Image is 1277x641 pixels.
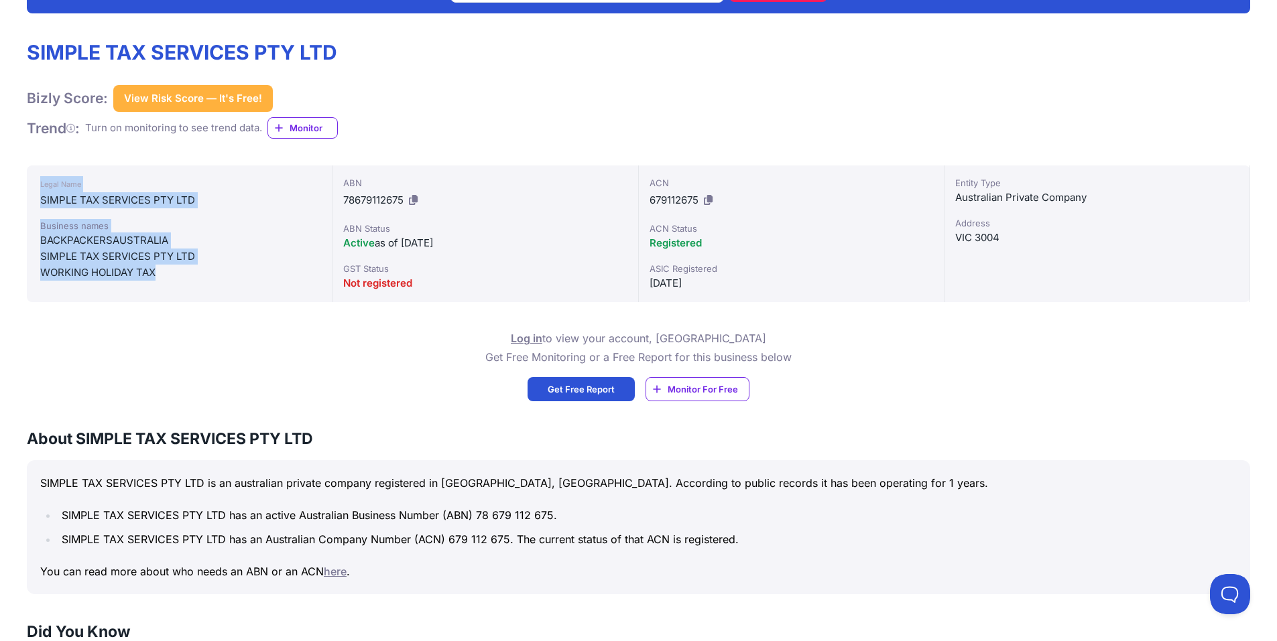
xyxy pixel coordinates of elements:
div: ACN Status [650,222,933,235]
div: Australian Private Company [955,190,1239,206]
p: to view your account, [GEOGRAPHIC_DATA] Get Free Monitoring or a Free Report for this business below [485,329,792,366]
a: Log in [511,332,542,345]
span: Monitor For Free [668,382,738,396]
a: Monitor [267,117,338,139]
h3: About SIMPLE TAX SERVICES PTY LTD [27,428,1250,449]
div: Legal Name [40,176,318,192]
div: SIMPLE TAX SERVICES PTY LTD [40,192,318,208]
a: here [324,565,347,578]
h1: Bizly Score: [27,89,108,107]
li: SIMPLE TAX SERVICES PTY LTD has an Australian Company Number (ACN) 679 112 675. The current statu... [58,530,1237,549]
span: 679112675 [650,194,698,206]
span: Registered [650,236,702,249]
a: Monitor For Free [646,377,749,401]
div: Address [955,216,1239,230]
a: Get Free Report [528,377,635,401]
span: Active [343,236,375,249]
div: BACKPACKERSAUSTRALIA [40,232,318,248]
div: GST Status [343,262,627,275]
button: View Risk Score — It's Free! [113,85,273,112]
div: Turn on monitoring to see trend data. [85,121,262,136]
span: Get Free Report [548,382,615,396]
div: ACN [650,176,933,190]
span: Monitor [290,121,337,135]
li: SIMPLE TAX SERVICES PTY LTD has an active Australian Business Number (ABN) 78 679 112 675. [58,506,1237,524]
div: Entity Type [955,176,1239,190]
p: SIMPLE TAX SERVICES PTY LTD is an australian private company registered in [GEOGRAPHIC_DATA], [GE... [40,474,1237,492]
div: ABN [343,176,627,190]
div: ABN Status [343,222,627,235]
div: SIMPLE TAX SERVICES PTY LTD [40,248,318,265]
h1: SIMPLE TAX SERVICES PTY LTD [27,40,338,64]
iframe: Toggle Customer Support [1210,574,1250,614]
p: You can read more about who needs an ABN or an ACN . [40,562,1237,581]
div: WORKING HOLIDAY TAX [40,265,318,281]
div: Business names [40,219,318,232]
h1: Trend : [27,119,80,137]
div: [DATE] [650,275,933,291]
span: Not registered [343,277,412,289]
div: VIC 3004 [955,230,1239,246]
div: as of [DATE] [343,235,627,251]
div: ASIC Registered [650,262,933,275]
span: 78679112675 [343,194,404,206]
